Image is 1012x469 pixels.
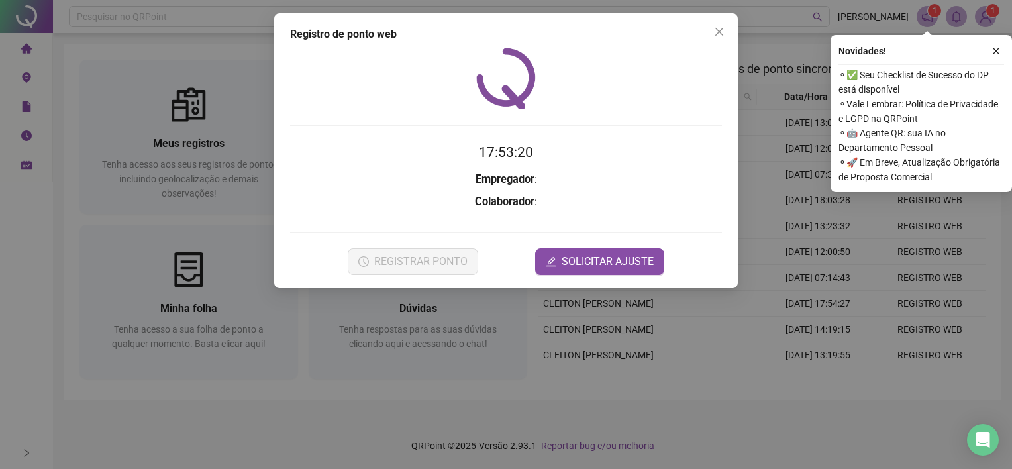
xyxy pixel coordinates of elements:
span: ⚬ ✅ Seu Checklist de Sucesso do DP está disponível [838,68,1004,97]
div: Registro de ponto web [290,26,722,42]
span: ⚬ Vale Lembrar: Política de Privacidade e LGPD na QRPoint [838,97,1004,126]
h3: : [290,193,722,211]
button: REGISTRAR PONTO [348,248,478,275]
strong: Colaborador [475,195,534,208]
span: ⚬ 🚀 Em Breve, Atualização Obrigatória de Proposta Comercial [838,155,1004,184]
span: SOLICITAR AJUSTE [562,254,654,270]
button: Close [709,21,730,42]
img: QRPoint [476,48,536,109]
span: edit [546,256,556,267]
span: close [714,26,725,37]
span: Novidades ! [838,44,886,58]
h3: : [290,171,722,188]
button: editSOLICITAR AJUSTE [535,248,664,275]
span: close [991,46,1001,56]
div: Open Intercom Messenger [967,424,999,456]
time: 17:53:20 [479,144,533,160]
span: ⚬ 🤖 Agente QR: sua IA no Departamento Pessoal [838,126,1004,155]
strong: Empregador [476,173,534,185]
